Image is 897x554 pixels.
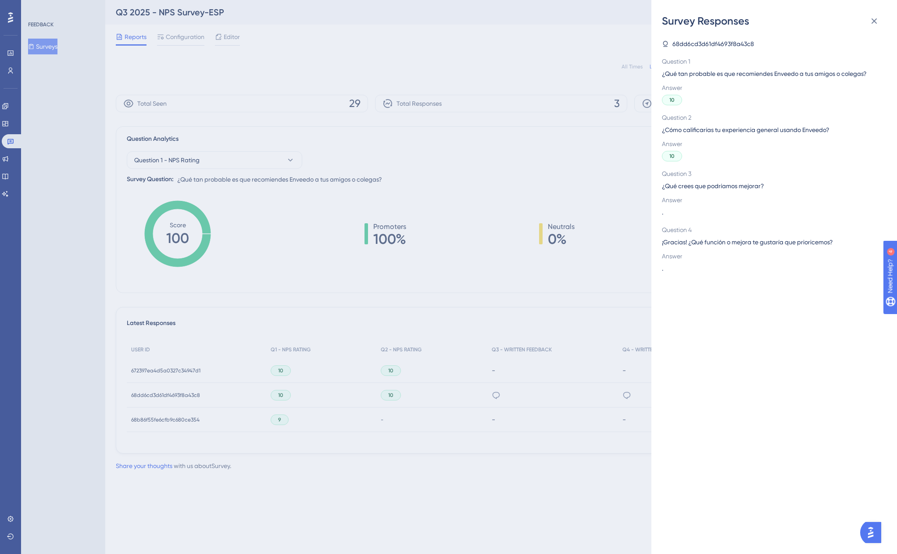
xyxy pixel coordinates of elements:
span: Question 1 [662,56,879,67]
span: ¿Qué tan probable es que recomiendes Enveedo a tus amigos o colegas? [662,68,879,79]
span: . [662,263,663,274]
span: Need Help? [21,2,55,13]
iframe: UserGuiding AI Assistant Launcher [860,519,886,546]
span: ¿Qué crees que podríamos mejorar? [662,181,879,191]
span: Answer [662,82,879,93]
span: Question 2 [662,112,879,123]
span: ¡Gracias! ¿Qué función o mejora te gustaría que prioricemos? [662,237,879,247]
span: Answer [662,195,879,205]
span: 68dd6cd3d61df4693f8a43c8 [672,39,754,49]
span: 10 [669,153,675,160]
span: . [662,207,663,218]
span: Question 3 [662,168,879,179]
span: Answer [662,139,879,149]
span: Question 4 [662,225,879,235]
div: 4 [61,4,64,11]
span: ¿Cómo calificarías tu experiencia general usando Enveedo? [662,125,879,135]
div: Survey Responses [662,14,886,28]
span: 10 [669,97,675,104]
span: Answer [662,251,879,261]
